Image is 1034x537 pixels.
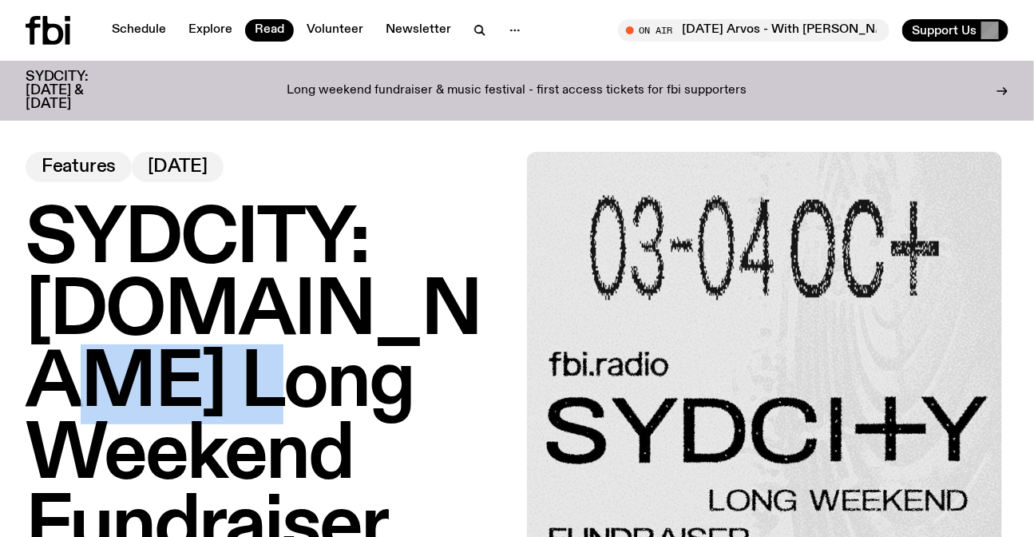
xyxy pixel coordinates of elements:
span: Support Us [912,23,977,38]
h3: SYDCITY: [DATE] & [DATE] [26,70,128,111]
p: Long weekend fundraiser & music festival - first access tickets for fbi supporters [287,84,747,98]
a: Volunteer [297,19,373,42]
button: Support Us [902,19,1008,42]
a: Explore [179,19,242,42]
a: Read [245,19,294,42]
a: Schedule [102,19,176,42]
a: Newsletter [376,19,461,42]
button: On Air[DATE] Arvos - With [PERSON_NAME] [618,19,889,42]
span: Features [42,158,116,176]
span: [DATE] [148,158,208,176]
